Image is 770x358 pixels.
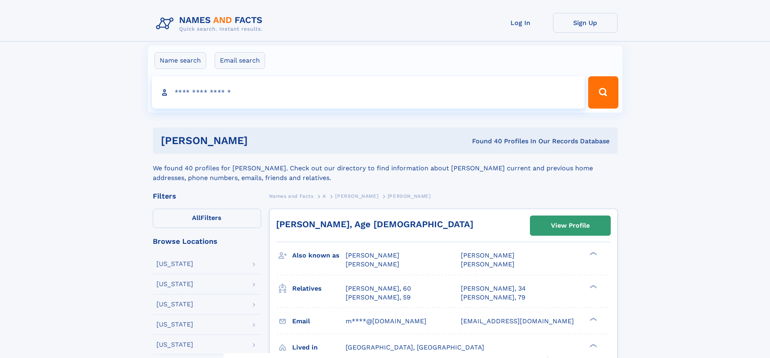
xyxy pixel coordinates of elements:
a: Names and Facts [269,191,314,201]
div: [US_STATE] [156,281,193,287]
div: Filters [153,193,261,200]
a: [PERSON_NAME], 60 [346,284,411,293]
div: ❯ [588,284,597,289]
div: [US_STATE] [156,341,193,348]
input: search input [152,76,585,109]
span: All [192,214,200,222]
span: [PERSON_NAME] [335,193,378,199]
span: [PERSON_NAME] [461,260,515,268]
a: [PERSON_NAME], 79 [461,293,525,302]
a: Sign Up [553,13,618,33]
span: [PERSON_NAME] [461,251,515,259]
h3: Also known as [292,249,346,262]
div: Found 40 Profiles In Our Records Database [360,137,610,146]
a: View Profile [530,216,610,235]
a: [PERSON_NAME], 59 [346,293,411,302]
span: [PERSON_NAME] [388,193,431,199]
div: [US_STATE] [156,301,193,308]
span: [PERSON_NAME] [346,251,399,259]
span: [EMAIL_ADDRESS][DOMAIN_NAME] [461,317,574,325]
button: Search Button [588,76,618,109]
div: We found 40 profiles for [PERSON_NAME]. Check out our directory to find information about [PERSON... [153,154,618,183]
span: [GEOGRAPHIC_DATA], [GEOGRAPHIC_DATA] [346,343,484,351]
label: Name search [154,52,206,69]
a: Log In [488,13,553,33]
h3: Relatives [292,282,346,295]
div: ❯ [588,316,597,322]
label: Filters [153,209,261,228]
div: [US_STATE] [156,321,193,328]
div: [US_STATE] [156,261,193,267]
h1: [PERSON_NAME] [161,136,360,146]
a: [PERSON_NAME] [335,191,378,201]
span: A [323,193,326,199]
img: Logo Names and Facts [153,13,269,35]
div: View Profile [551,216,590,235]
a: [PERSON_NAME], Age [DEMOGRAPHIC_DATA] [276,219,473,229]
div: Browse Locations [153,238,261,245]
div: ❯ [588,343,597,348]
a: A [323,191,326,201]
label: Email search [215,52,265,69]
span: [PERSON_NAME] [346,260,399,268]
h3: Lived in [292,341,346,354]
div: ❯ [588,251,597,256]
h3: Email [292,314,346,328]
a: [PERSON_NAME], 34 [461,284,526,293]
